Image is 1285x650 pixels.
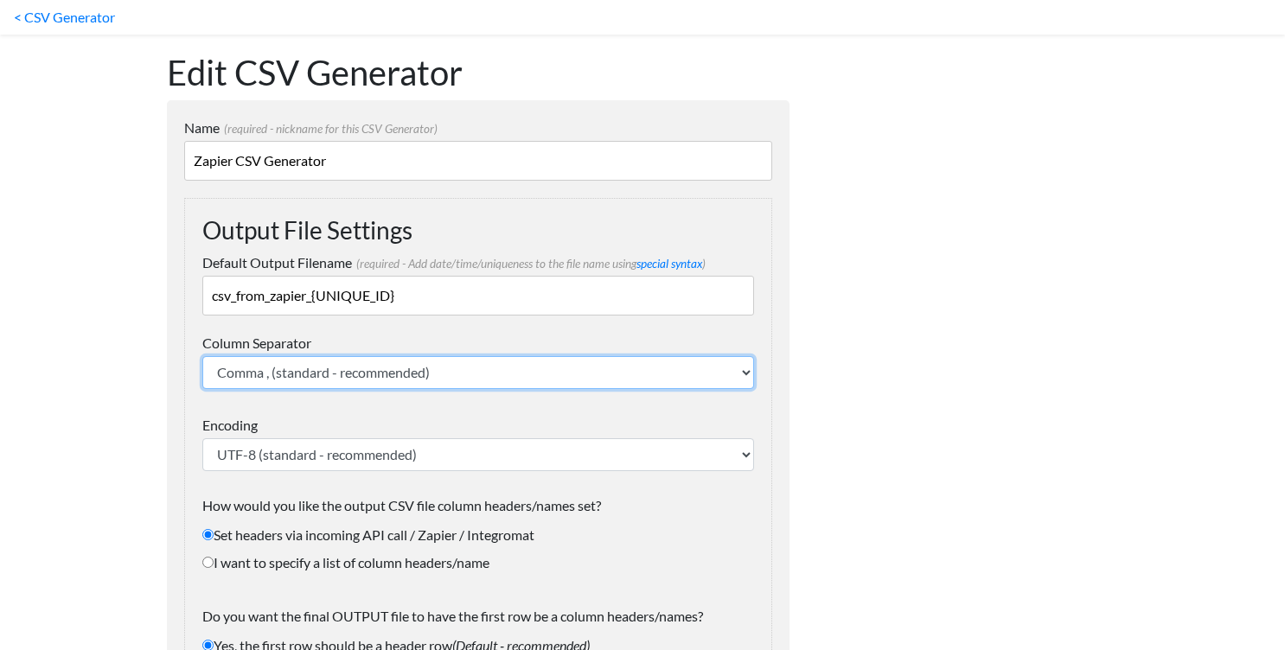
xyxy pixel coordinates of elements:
[202,276,754,315] input: example filename: leads_from_hubspot_{MMDDYYYY}
[202,252,754,273] label: Default Output Filename
[184,141,772,181] input: example: Leads to SFTP
[636,257,702,271] a: special syntax
[202,525,754,545] label: Set headers via incoming API call / Zapier / Integromat
[202,529,214,540] input: Set headers via incoming API call / Zapier / Integromat
[184,118,772,138] label: Name
[167,52,790,93] h1: Edit CSV Generator
[202,216,754,245] h3: Output File Settings
[352,257,706,271] span: (required - Add date/time/uniqueness to the file name using )
[1199,564,1264,629] iframe: Drift Widget Chat Controller
[202,497,754,513] h6: How would you like the output CSV file column headers/names set?
[202,552,754,573] label: I want to specify a list of column headers/name
[202,557,214,568] input: I want to specify a list of column headers/name
[202,608,754,624] h6: Do you want the final OUTPUT file to have the first row be a column headers/names?
[220,122,438,136] span: (required - nickname for this CSV Generator)
[202,415,754,436] label: Encoding
[202,333,754,354] label: Column Separator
